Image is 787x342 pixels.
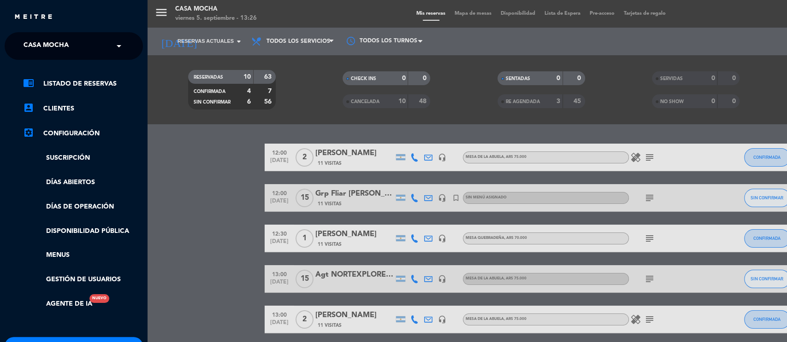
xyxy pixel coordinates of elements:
i: account_box [23,102,34,113]
a: Agente de IANuevo [23,299,92,309]
a: Configuración [23,128,143,139]
i: chrome_reader_mode [23,77,34,88]
a: chrome_reader_modeListado de Reservas [23,78,143,89]
a: Gestión de usuarios [23,274,143,285]
i: settings_applications [23,127,34,138]
a: Disponibilidad pública [23,226,143,237]
a: Días abiertos [23,177,143,188]
a: account_boxClientes [23,103,143,114]
a: Menus [23,250,143,261]
a: Días de Operación [23,202,143,212]
a: Suscripción [23,153,143,163]
span: Casa Mocha [24,36,69,56]
div: Nuevo [89,294,109,303]
img: MEITRE [14,14,53,21]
